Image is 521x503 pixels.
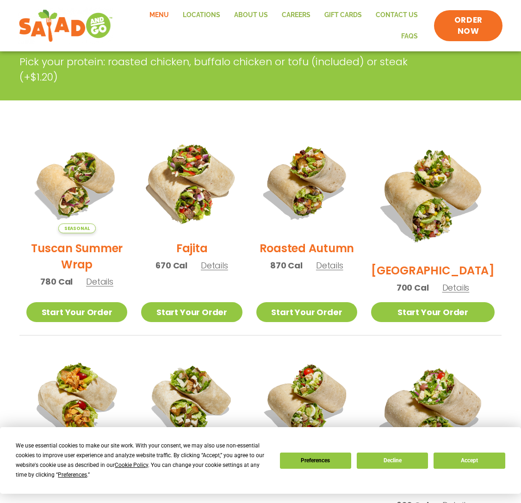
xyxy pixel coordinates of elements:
[280,453,351,469] button: Preferences
[122,5,425,47] nav: Menu
[19,54,431,85] p: Pick your protein: roasted chicken, buffalo chicken or tofu (included) or steak (+$1.20)
[143,5,176,26] a: Menu
[58,472,87,478] span: Preferences
[434,453,505,469] button: Accept
[270,259,303,272] span: 870 Cal
[371,349,495,473] img: Product photo for Greek Wrap
[115,462,148,468] span: Cookie Policy
[26,349,127,450] img: Product photo for Buffalo Chicken Wrap
[317,5,369,26] a: GIFT CARDS
[371,262,495,279] h2: [GEOGRAPHIC_DATA]
[141,302,242,322] a: Start Your Order
[16,441,268,480] div: We use essential cookies to make our site work. With your consent, we may also use non-essential ...
[256,132,357,233] img: Product photo for Roasted Autumn Wrap
[40,275,73,288] span: 780 Cal
[132,123,251,242] img: Product photo for Fajita Wrap
[176,240,208,256] h2: Fajita
[201,260,228,271] span: Details
[26,240,127,273] h2: Tuscan Summer Wrap
[19,7,113,44] img: new-SAG-logo-768×292
[369,5,425,26] a: Contact Us
[256,302,357,322] a: Start Your Order
[227,5,275,26] a: About Us
[260,240,354,256] h2: Roasted Autumn
[86,276,113,287] span: Details
[155,259,187,272] span: 670 Cal
[141,349,242,450] img: Product photo for Caesar Wrap
[357,453,428,469] button: Decline
[316,260,343,271] span: Details
[176,5,227,26] a: Locations
[434,10,502,42] a: ORDER NOW
[26,132,127,233] img: Product photo for Tuscan Summer Wrap
[371,132,495,255] img: Product photo for BBQ Ranch Wrap
[256,349,357,450] img: Product photo for Cobb Wrap
[275,5,317,26] a: Careers
[397,281,429,294] span: 700 Cal
[26,302,127,322] a: Start Your Order
[58,224,96,233] span: Seasonal
[442,282,470,293] span: Details
[371,302,495,322] a: Start Your Order
[443,15,493,37] span: ORDER NOW
[394,26,425,47] a: FAQs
